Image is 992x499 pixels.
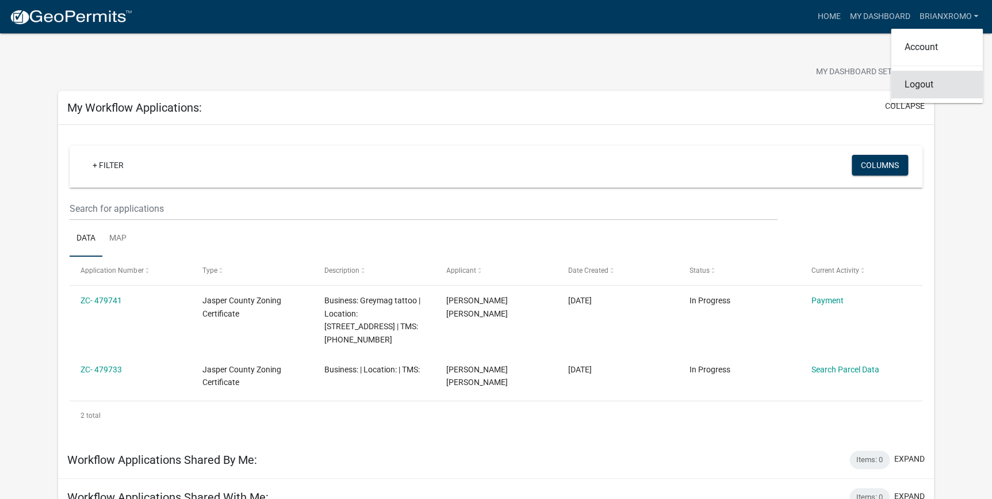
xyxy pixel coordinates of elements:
datatable-header-cell: Application Number [70,257,191,284]
span: Date Created [568,266,608,275]
datatable-header-cell: Status [679,257,801,284]
a: Home [813,6,845,28]
button: collapse [885,100,925,112]
datatable-header-cell: Applicant [435,257,557,284]
button: expand [894,453,925,465]
span: BRIAN A RODRIGUEZ ROMO [446,365,508,387]
span: In Progress [690,296,730,305]
a: Search Parcel Data [811,365,879,374]
span: Type [202,266,217,275]
span: 09/17/2025 [568,296,591,305]
input: Search for applications [70,197,777,220]
h5: My Workflow Applications: [67,101,202,115]
a: ZC- 479733 [81,365,122,374]
span: Description [324,266,359,275]
div: Items: 0 [849,451,890,469]
span: Status [690,266,710,275]
a: BRIANXROMO [914,6,983,28]
a: Logout [891,71,983,98]
a: My Dashboard [845,6,914,28]
span: Application Number [81,266,143,275]
a: ZC- 479741 [81,296,122,305]
span: Current Activity [811,266,859,275]
h5: Workflow Applications Shared By Me: [67,453,257,467]
a: Data [70,220,102,257]
span: Jasper County Zoning Certificate [202,365,281,387]
span: Applicant [446,266,476,275]
span: In Progress [690,365,730,374]
button: Columns [852,155,908,176]
a: + Filter [83,155,133,176]
div: 2 total [70,401,922,430]
a: Account [891,33,983,61]
datatable-header-cell: Date Created [557,257,679,284]
span: Business: Greymag tattoo | Location: 3147 Argent Blvd Unit 103 Ridgeland Sc 29936 | TMS: 080-01-0... [324,296,420,344]
span: BRIAN A RODRIGUEZ ROMO [446,296,508,318]
span: My Dashboard Settings [816,66,915,79]
span: Business: | Location: | TMS: [324,365,420,374]
a: Payment [811,296,844,305]
a: Map [102,220,133,257]
datatable-header-cell: Type [191,257,313,284]
div: collapse [58,125,934,441]
span: 09/17/2025 [568,365,591,374]
datatable-header-cell: Description [313,257,435,284]
datatable-header-cell: Current Activity [800,257,922,284]
span: Jasper County Zoning Certificate [202,296,281,318]
button: My Dashboard Settingssettings [807,61,940,83]
div: BRIANXROMO [891,29,983,103]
